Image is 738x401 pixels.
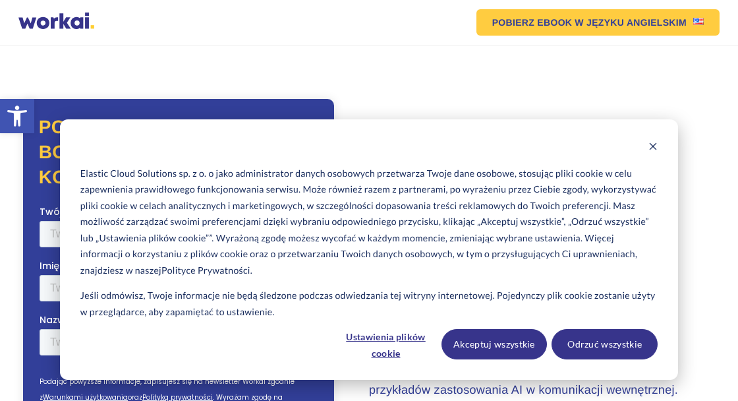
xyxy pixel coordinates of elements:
em: POBIERZ EBOOK [492,18,573,27]
button: Ustawienia plików cookie [335,329,437,359]
p: Elastic Cloud Solutions sp. z o. o jako administrator danych osobowych przetwarza Twoje dane osob... [80,166,658,279]
a: Polityce Prywatności. [161,262,252,279]
div: Cookie banner [60,119,678,380]
a: POBIERZ EBOOKW JĘZYKU ANGIELSKIMUS flag [476,9,720,36]
button: Dismiss cookie banner [648,140,658,156]
p: Jeśli odmówisz, Twoje informacje nie będą śledzone podczas odwiedzania tej witryny internetowej. ... [80,288,658,320]
h2: Pobierz praktyczny e-book i usprawnij komunikację z AI: [39,115,319,189]
img: US flag [693,18,704,25]
button: Akceptuj wszystkie [441,329,548,359]
button: Odrzuć wszystkie [552,329,658,359]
